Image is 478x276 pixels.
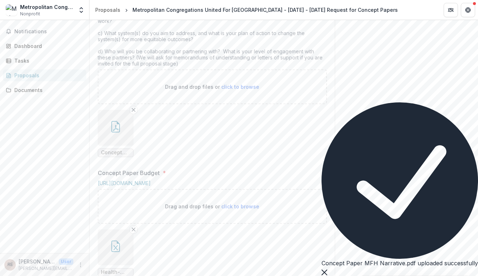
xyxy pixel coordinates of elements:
span: click to browse [221,84,259,90]
a: Tasks [3,55,86,67]
div: Proposals [14,72,81,79]
div: Rebecca Klemme Eliceiri [8,262,13,267]
span: click to browse [221,203,259,209]
button: Get Help [461,3,475,17]
div: Dashboard [14,42,81,50]
nav: breadcrumb [92,5,401,15]
a: Documents [3,84,86,96]
div: Documents [14,86,81,94]
a: Proposals [92,5,123,15]
span: Nonprofit [20,11,40,17]
a: [URL][DOMAIN_NAME] [98,180,151,186]
div: Remove FileConcept Paper MFH Narrative.pdf [98,110,134,157]
p: Drag and drop files or [165,203,259,210]
p: [PERSON_NAME][EMAIL_ADDRESS][DOMAIN_NAME] [19,265,73,272]
p: User [59,258,73,265]
img: Metropolitan Congregations United For St Louis [6,4,17,16]
div: Metropolitan Congregations United For [GEOGRAPHIC_DATA] [20,3,73,11]
p: Drag and drop files or [165,83,259,91]
span: Notifications [14,29,83,35]
span: Health-Equity-Fund-Concept-Paper-Budget-2.xlsx [101,269,130,275]
button: Notifications [3,26,86,37]
button: Remove File [129,225,138,234]
div: Proposals [95,6,120,14]
button: More [76,261,85,269]
div: Metropolitan Congregations United For [GEOGRAPHIC_DATA] - [DATE] - [DATE] Request for Concept Papers [132,6,398,14]
a: Dashboard [3,40,86,52]
button: Remove File [129,106,138,114]
p: [PERSON_NAME] Eliceiri [19,258,56,265]
span: Concept Paper MFH Narrative.pdf [101,150,130,156]
button: Partners [444,3,458,17]
a: Proposals [3,69,86,81]
p: Concept Paper Budget [98,169,160,177]
button: Open entity switcher [76,3,86,17]
div: Tasks [14,57,81,64]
